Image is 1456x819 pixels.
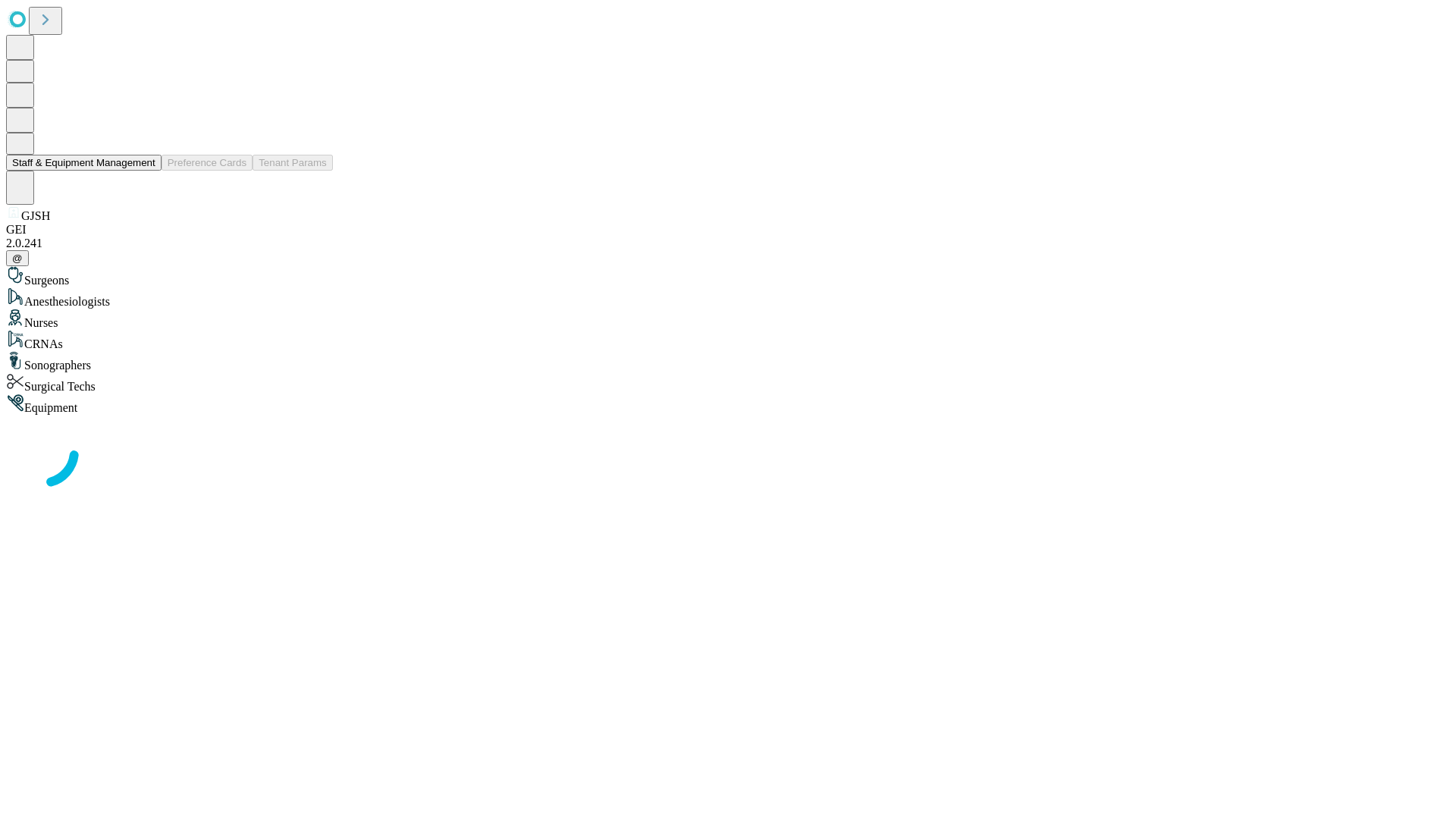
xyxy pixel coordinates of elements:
[6,250,29,266] button: @
[6,237,1450,250] div: 2.0.241
[6,266,1450,287] div: Surgeons
[6,351,1450,372] div: Sonographers
[6,287,1450,309] div: Anesthesiologists
[6,155,162,171] button: Staff & Equipment Management
[6,223,1450,237] div: GEI
[6,372,1450,394] div: Surgical Techs
[12,253,23,264] span: @
[21,209,50,222] span: GJSH
[6,330,1450,351] div: CRNAs
[162,155,253,171] button: Preference Cards
[253,155,333,171] button: Tenant Params
[6,394,1450,415] div: Equipment
[6,309,1450,330] div: Nurses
